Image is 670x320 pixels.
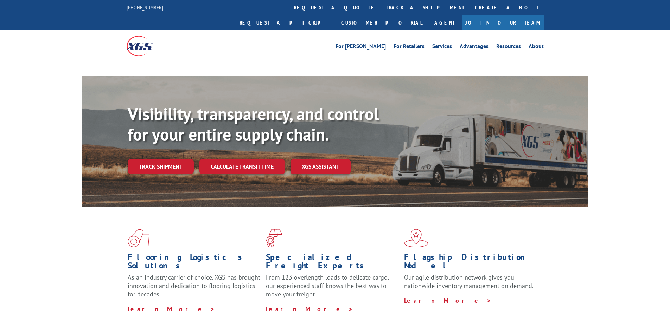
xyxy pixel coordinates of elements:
[460,44,489,51] a: Advantages
[394,44,425,51] a: For Retailers
[128,159,194,174] a: Track shipment
[404,296,492,305] a: Learn More >
[496,44,521,51] a: Resources
[128,229,149,247] img: xgs-icon-total-supply-chain-intelligence-red
[336,15,427,30] a: Customer Portal
[462,15,544,30] a: Join Our Team
[127,4,163,11] a: [PHONE_NUMBER]
[404,229,428,247] img: xgs-icon-flagship-distribution-model-red
[432,44,452,51] a: Services
[529,44,544,51] a: About
[128,305,215,313] a: Learn More >
[199,159,285,174] a: Calculate transit time
[266,273,399,305] p: From 123 overlength loads to delicate cargo, our experienced staff knows the best way to move you...
[266,305,353,313] a: Learn More >
[128,273,260,298] span: As an industry carrier of choice, XGS has brought innovation and dedication to flooring logistics...
[128,253,261,273] h1: Flooring Logistics Solutions
[128,103,379,145] b: Visibility, transparency, and control for your entire supply chain.
[266,253,399,273] h1: Specialized Freight Experts
[266,229,282,247] img: xgs-icon-focused-on-flooring-red
[234,15,336,30] a: Request a pickup
[404,253,537,273] h1: Flagship Distribution Model
[291,159,351,174] a: XGS ASSISTANT
[404,273,534,290] span: Our agile distribution network gives you nationwide inventory management on demand.
[336,44,386,51] a: For [PERSON_NAME]
[427,15,462,30] a: Agent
